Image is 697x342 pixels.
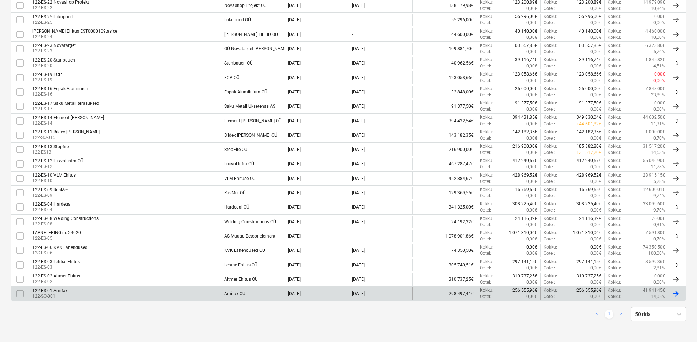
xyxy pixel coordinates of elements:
[412,28,477,41] div: 44 600,00€
[32,178,76,184] p: 122-ES-10
[576,114,601,121] p: 349 830,04€
[288,205,301,210] div: [DATE]
[224,118,282,124] div: Element Grupp OÜ
[288,17,301,22] div: [DATE]
[352,219,365,224] div: [DATE]
[590,135,601,141] p: 0,00€
[412,230,477,242] div: 1 078 901,86€
[590,92,601,98] p: 0,00€
[576,71,601,77] p: 123 058,66€
[526,150,537,156] p: 0,00€
[412,273,477,286] div: 310 737,25€
[352,104,365,109] div: [DATE]
[480,187,493,193] p: Kokku :
[590,179,601,185] p: 0,00€
[654,100,665,106] p: 0,00€
[526,20,537,26] p: 0,00€
[224,46,288,51] div: OÜ Novatarget Grupp
[608,129,621,135] p: Kokku :
[480,63,491,69] p: Ootel :
[224,17,251,22] div: Lukupood OÜ
[579,57,601,63] p: 39 116,74€
[544,71,557,77] p: Kokku :
[512,129,537,135] p: 142 182,35€
[605,310,613,319] a: Page 1 is your current page
[288,161,301,166] div: [DATE]
[412,287,477,300] div: 298 497,41€
[32,221,99,227] p: 122-ES-08
[288,219,301,224] div: [DATE]
[480,216,493,222] p: Kokku :
[643,187,665,193] p: 12 600,01€
[412,172,477,185] div: 452 884,67€
[224,147,248,152] div: StopFire OÜ
[608,5,621,12] p: Kokku :
[412,143,477,156] div: 216 900,00€
[544,5,555,12] p: Ootel :
[512,172,537,179] p: 428 969,52€
[544,28,557,34] p: Kokku :
[224,176,256,181] div: VLM Ehituse OÜ
[480,14,493,20] p: Kokku :
[526,179,537,185] p: 0,00€
[480,164,491,170] p: Ootel :
[576,158,601,164] p: 412 240,57€
[224,190,246,195] div: RasMer OÜ
[480,34,491,41] p: Ootel :
[288,89,301,95] div: [DATE]
[32,5,89,11] p: 122-ES-22
[352,161,365,166] div: [DATE]
[608,150,621,156] p: Kokku :
[653,207,665,213] p: 9,70%
[512,143,537,150] p: 216 900,00€
[515,86,537,92] p: 25 000,00€
[544,187,557,193] p: Kokku :
[653,106,665,113] p: 0,00%
[288,32,301,37] div: [DATE]
[480,114,493,121] p: Kokku :
[352,118,365,124] div: [DATE]
[288,3,301,8] div: [DATE]
[512,158,537,164] p: 412 240,57€
[512,43,537,49] p: 103 557,85€
[412,158,477,170] div: 467 287,47€
[544,129,557,135] p: Kokku :
[32,63,75,69] p: 122-ES-20
[608,135,621,141] p: Kokku :
[526,5,537,12] p: 0,00€
[412,71,477,84] div: 123 058,66€
[288,190,301,195] div: [DATE]
[544,14,557,20] p: Kokku :
[590,63,601,69] p: 0,00€
[544,179,555,185] p: Ootel :
[480,158,493,164] p: Kokku :
[608,230,621,236] p: Kokku :
[288,176,301,181] div: [DATE]
[608,86,621,92] p: Kokku :
[526,164,537,170] p: 0,00€
[590,5,601,12] p: 0,00€
[480,28,493,34] p: Kokku :
[224,75,240,80] div: ECP OÜ
[224,219,276,224] div: Welding Constructions OÜ
[352,176,365,181] div: [DATE]
[480,230,493,236] p: Kokku :
[32,216,99,221] div: 122-ES-08 Welding Constructions
[653,222,665,228] p: 0,31%
[32,149,69,155] p: 122-ES13
[643,143,665,150] p: 31 517,20€
[590,207,601,213] p: 0,00€
[512,187,537,193] p: 116 769,55€
[480,135,491,141] p: Ootel :
[660,307,697,342] iframe: Chat Widget
[352,17,353,22] div: -
[224,133,277,138] div: Bildex Grupp OÜ
[480,222,491,228] p: Ootel :
[480,86,493,92] p: Kokku :
[480,43,493,49] p: Kokku :
[352,32,353,37] div: -
[512,201,537,207] p: 308 225,40€
[608,14,621,20] p: Kokku :
[544,63,555,69] p: Ootel :
[544,86,557,92] p: Kokku :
